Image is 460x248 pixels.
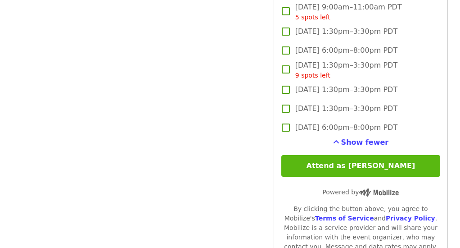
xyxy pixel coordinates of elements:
[295,84,397,95] span: [DATE] 1:30pm–3:30pm PDT
[295,14,330,21] span: 5 spots left
[295,26,397,37] span: [DATE] 1:30pm–3:30pm PDT
[315,215,374,222] a: Terms of Service
[295,60,397,80] span: [DATE] 1:30pm–3:30pm PDT
[322,188,399,196] span: Powered by
[333,137,389,148] button: See more timeslots
[341,138,389,147] span: Show fewer
[386,215,435,222] a: Privacy Policy
[295,72,330,79] span: 9 spots left
[281,155,440,177] button: Attend as [PERSON_NAME]
[295,2,402,22] span: [DATE] 9:00am–11:00am PDT
[295,122,397,133] span: [DATE] 6:00pm–8:00pm PDT
[295,103,397,114] span: [DATE] 1:30pm–3:30pm PDT
[295,45,397,56] span: [DATE] 6:00pm–8:00pm PDT
[359,188,399,197] img: Powered by Mobilize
